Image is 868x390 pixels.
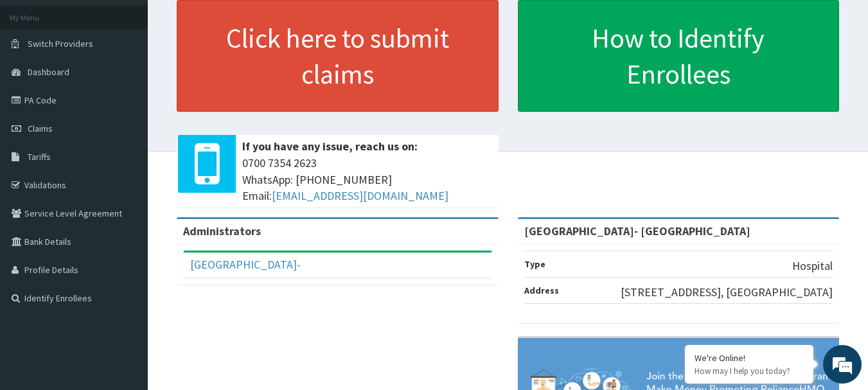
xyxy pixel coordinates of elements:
span: 0700 7354 2623 WhatsApp: [PHONE_NUMBER] Email: [242,155,492,204]
b: Administrators [183,224,261,238]
a: [GEOGRAPHIC_DATA]- [190,257,301,272]
span: Tariffs [28,151,51,163]
a: [EMAIL_ADDRESS][DOMAIN_NAME] [272,188,448,203]
span: Switch Providers [28,38,93,49]
p: Hospital [792,258,833,274]
strong: [GEOGRAPHIC_DATA]- [GEOGRAPHIC_DATA] [524,224,750,238]
b: Type [524,258,545,270]
p: How may I help you today? [695,366,804,377]
b: If you have any issue, reach us on: [242,139,418,154]
span: Dashboard [28,66,69,78]
span: Claims [28,123,53,134]
p: [STREET_ADDRESS], [GEOGRAPHIC_DATA] [621,284,833,301]
div: We're Online! [695,352,804,364]
b: Address [524,285,559,296]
